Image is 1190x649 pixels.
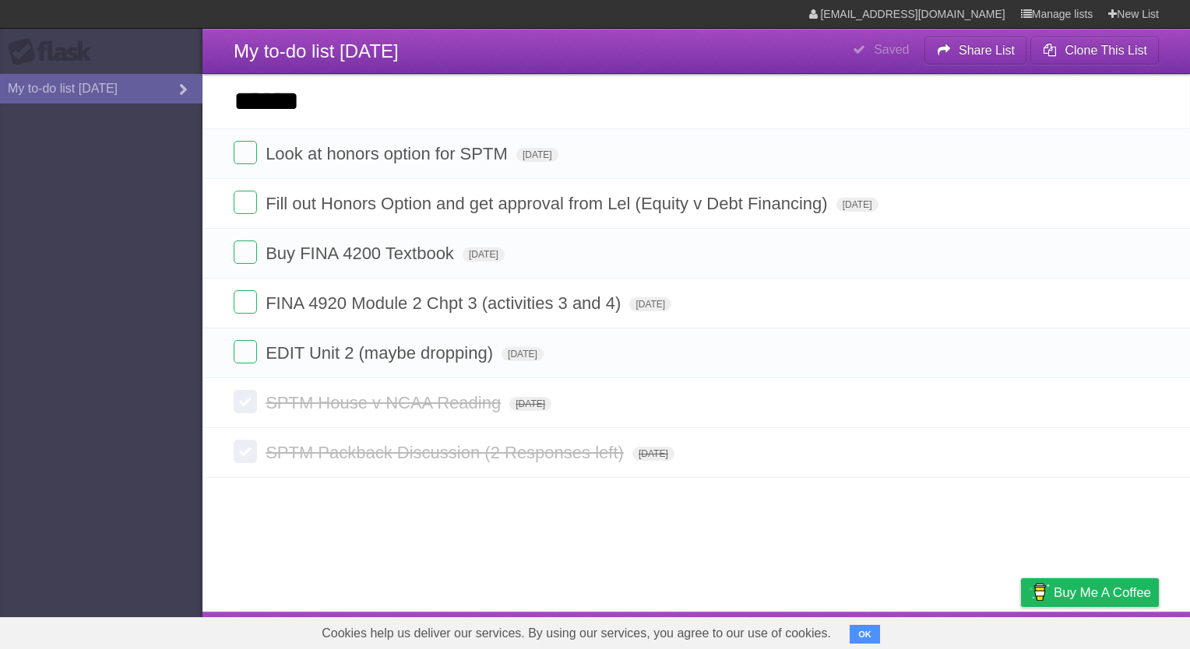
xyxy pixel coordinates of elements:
[234,290,257,314] label: Done
[234,440,257,463] label: Done
[814,616,847,645] a: About
[924,37,1027,65] button: Share List
[266,393,505,412] span: SPTM House v NCAA Reading
[266,244,458,263] span: Buy FINA 4200 Textbook
[234,240,257,264] label: Done
[516,148,558,162] span: [DATE]
[874,43,909,56] b: Saved
[836,198,878,212] span: [DATE]
[948,616,982,645] a: Terms
[234,40,399,61] span: My to-do list [DATE]
[234,191,257,214] label: Done
[1030,37,1159,65] button: Clone This List
[266,443,628,462] span: SPTM Packback Discussion (2 Responses left)
[632,447,674,461] span: [DATE]
[1029,579,1050,605] img: Buy me a coffee
[266,194,831,213] span: Fill out Honors Option and get approval from Lel (Equity v Debt Financing)
[234,141,257,164] label: Done
[8,38,101,66] div: Flask
[865,616,928,645] a: Developers
[266,343,497,363] span: EDIT Unit 2 (maybe dropping)
[234,390,257,413] label: Done
[266,293,625,313] span: FINA 4920 Module 2 Chpt 3 (activities 3 and 4)
[234,340,257,363] label: Done
[509,397,551,411] span: [DATE]
[629,297,671,311] span: [DATE]
[502,347,544,361] span: [DATE]
[1065,44,1147,57] b: Clone This List
[1001,616,1041,645] a: Privacy
[1021,578,1159,607] a: Buy me a coffee
[306,618,847,649] span: Cookies help us deliver our services. By using our services, you agree to our use of cookies.
[959,44,1015,57] b: Share List
[463,247,505,261] span: [DATE]
[1061,616,1159,645] a: Suggest a feature
[850,625,880,644] button: OK
[266,144,512,163] span: Look at honors option for SPTM
[1054,579,1151,606] span: Buy me a coffee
